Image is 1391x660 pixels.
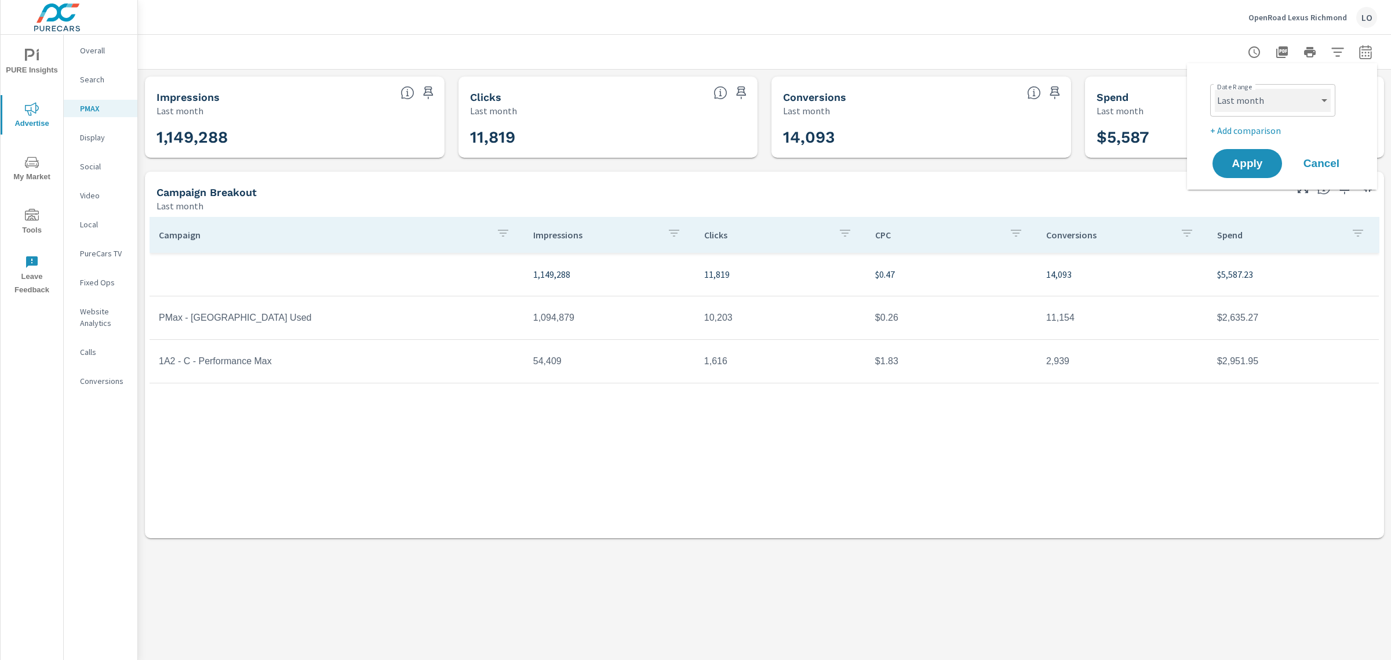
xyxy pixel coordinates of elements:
[1046,229,1171,241] p: Conversions
[866,347,1037,376] td: $1.83
[80,346,128,358] p: Calls
[470,104,517,118] p: Last month
[1298,158,1345,169] span: Cancel
[1248,12,1347,23] p: OpenRoad Lexus Richmond
[64,158,137,175] div: Social
[4,209,60,237] span: Tools
[64,343,137,361] div: Calls
[80,375,128,387] p: Conversions
[64,129,137,146] div: Display
[533,229,658,241] p: Impressions
[875,267,1028,281] p: $0.47
[470,128,747,147] h3: 11,819
[1097,91,1128,103] h5: Spend
[1208,347,1379,376] td: $2,951.95
[1037,347,1208,376] td: 2,939
[713,86,727,100] span: The number of times an ad was clicked by a consumer.
[80,45,128,56] p: Overall
[64,274,137,291] div: Fixed Ops
[1037,303,1208,332] td: 11,154
[159,229,487,241] p: Campaign
[875,229,1000,241] p: CPC
[704,267,857,281] p: 11,819
[1097,104,1144,118] p: Last month
[470,91,501,103] h5: Clicks
[419,84,438,102] span: Save this to your personalized report
[1356,7,1377,28] div: LO
[1354,41,1377,64] button: Select Date Range
[1208,303,1379,332] td: $2,635.27
[64,187,137,204] div: Video
[80,306,128,329] p: Website Analytics
[80,248,128,259] p: PureCars TV
[150,347,524,376] td: 1A2 - C - Performance Max
[64,100,137,117] div: PMAX
[1298,41,1321,64] button: Print Report
[156,186,257,198] h5: Campaign Breakout
[732,84,751,102] span: Save this to your personalized report
[80,277,128,288] p: Fixed Ops
[524,347,695,376] td: 54,409
[80,132,128,143] p: Display
[64,303,137,332] div: Website Analytics
[1217,267,1370,281] p: $5,587.23
[4,102,60,130] span: Advertise
[80,161,128,172] p: Social
[64,71,137,88] div: Search
[524,303,695,332] td: 1,094,879
[4,155,60,184] span: My Market
[1210,124,1359,137] p: + Add comparison
[156,128,433,147] h3: 1,149,288
[4,255,60,297] span: Leave Feedback
[1217,229,1342,241] p: Spend
[783,128,1059,147] h3: 14,093
[64,372,137,390] div: Conversions
[80,74,128,85] p: Search
[866,303,1037,332] td: $0.26
[695,303,866,332] td: 10,203
[1046,267,1199,281] p: 14,093
[783,91,846,103] h5: Conversions
[80,190,128,201] p: Video
[695,347,866,376] td: 1,616
[64,216,137,233] div: Local
[64,245,137,262] div: PureCars TV
[156,91,220,103] h5: Impressions
[1027,86,1041,100] span: Total Conversions include Actions, Leads and Unmapped.
[783,104,830,118] p: Last month
[1270,41,1294,64] button: "Export Report to PDF"
[156,199,203,213] p: Last month
[4,49,60,77] span: PURE Insights
[80,219,128,230] p: Local
[533,267,686,281] p: 1,149,288
[1097,128,1373,147] h3: $5,587
[150,303,524,332] td: PMax - [GEOGRAPHIC_DATA] Used
[1224,158,1270,169] span: Apply
[156,104,203,118] p: Last month
[1,35,63,302] div: nav menu
[64,42,137,59] div: Overall
[1287,149,1356,178] button: Cancel
[704,229,829,241] p: Clicks
[1212,149,1282,178] button: Apply
[1046,84,1064,102] span: Save this to your personalized report
[80,103,128,114] p: PMAX
[400,86,414,100] span: The number of times an ad was shown on your behalf.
